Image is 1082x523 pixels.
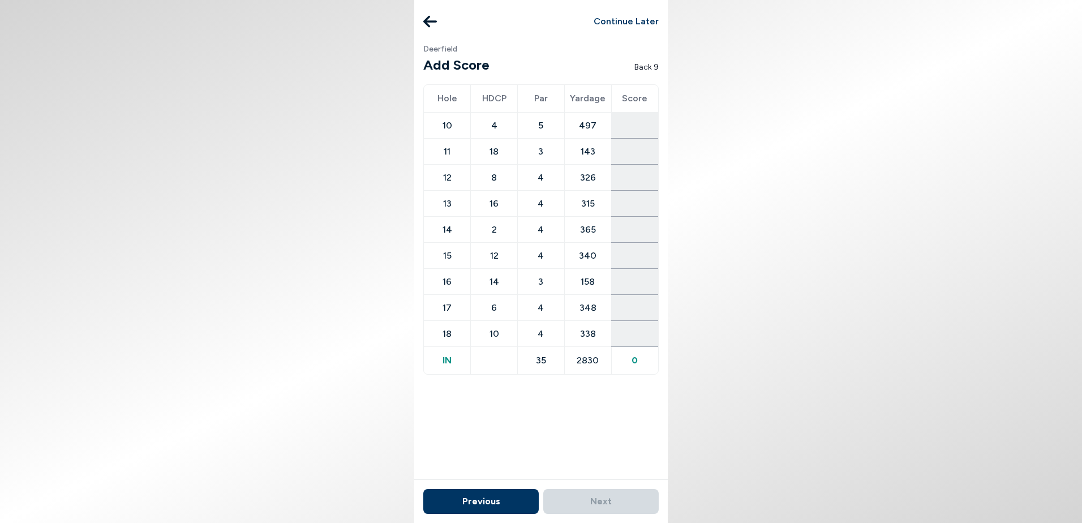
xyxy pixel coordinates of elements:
td: 17 [424,295,471,321]
button: Previous [423,489,539,514]
button: Continue Later [594,9,659,34]
td: 8 [471,165,518,191]
td: 6 [471,295,518,321]
td: 315 [564,191,611,217]
td: 0 [611,347,658,375]
td: 11 [424,139,471,165]
td: 3 [518,139,565,165]
th: Par [518,85,565,113]
td: 4 [518,243,565,269]
td: 143 [564,139,611,165]
td: 14 [424,217,471,243]
td: 18 [471,139,518,165]
th: Score [611,85,658,113]
td: 15 [424,243,471,269]
td: 35 [518,347,565,375]
div: Back 9 [634,61,659,84]
td: 348 [564,295,611,321]
td: 4 [518,191,565,217]
td: 4 [518,217,565,243]
td: 497 [564,113,611,139]
td: 16 [424,269,471,295]
td: 4 [518,295,565,321]
td: 14 [471,269,518,295]
th: HDCP [471,85,518,113]
button: Next [543,489,659,514]
td: 12 [471,243,518,269]
h1: Add Score [423,55,625,75]
td: 2 [471,217,518,243]
td: 4 [518,321,565,347]
td: 4 [518,165,565,191]
td: 326 [564,165,611,191]
td: 5 [518,113,565,139]
td: 12 [424,165,471,191]
td: 158 [564,269,611,295]
td: 13 [424,191,471,217]
td: 338 [564,321,611,347]
td: 10 [424,113,471,139]
td: 16 [471,191,518,217]
th: Hole [424,85,471,113]
td: 4 [471,113,518,139]
td: 10 [471,321,518,347]
td: 365 [564,217,611,243]
td: IN [424,347,471,375]
p: Deerfield [423,43,625,55]
td: 18 [424,321,471,347]
td: 340 [564,243,611,269]
td: 3 [518,269,565,295]
td: 2830 [564,347,611,375]
th: Yardage [564,85,611,113]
